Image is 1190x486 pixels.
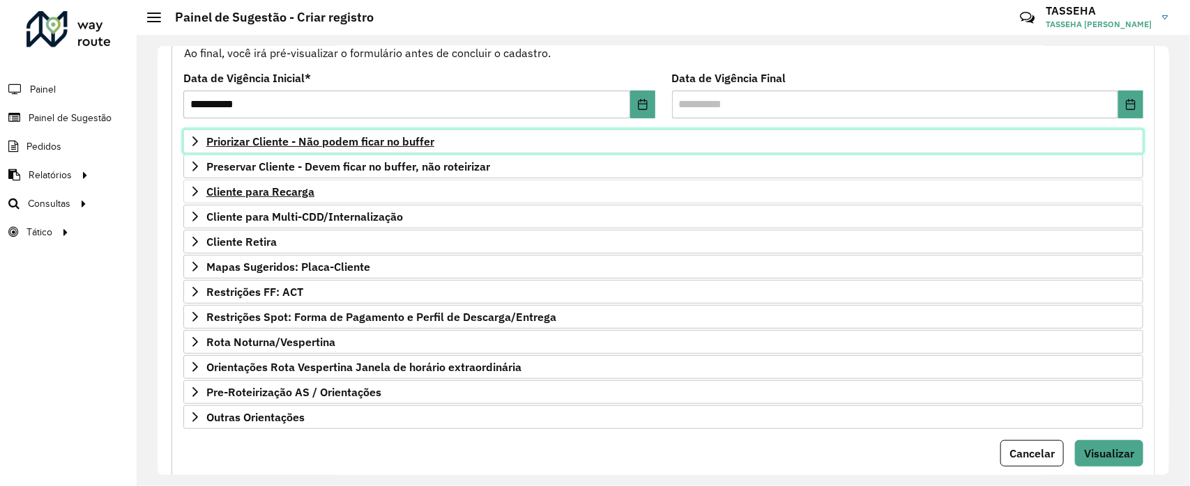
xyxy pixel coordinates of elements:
span: Orientações Rota Vespertina Janela de horário extraordinária [206,361,521,373]
a: Contato Rápido [1012,3,1042,33]
span: Visualizar [1084,446,1134,460]
a: Cliente Retira [183,230,1143,253]
span: Rota Noturna/Vespertina [206,336,335,347]
a: Orientações Rota Vespertina Janela de horário extraordinária [183,355,1143,379]
span: Restrições Spot: Forma de Pagamento e Perfil de Descarga/Entrega [206,311,556,322]
button: Choose Date [630,91,655,118]
span: Cancelar [1009,446,1055,460]
a: Preservar Cliente - Devem ficar no buffer, não roteirizar [183,155,1143,178]
span: Painel [30,82,56,97]
span: Cliente Retira [206,236,277,247]
a: Cliente para Multi-CDD/Internalização [183,205,1143,228]
a: Mapas Sugeridos: Placa-Cliente [183,255,1143,279]
span: Mapas Sugeridos: Placa-Cliente [206,261,370,272]
h3: TASSEHA [1046,4,1152,17]
span: Priorizar Cliente - Não podem ficar no buffer [206,136,434,147]
span: TASSEHA [PERSON_NAME] [1046,18,1152,31]
a: Pre-Roteirização AS / Orientações [183,380,1143,404]
button: Choose Date [1118,91,1143,118]
span: Preservar Cliente - Devem ficar no buffer, não roteirizar [206,161,490,172]
h2: Painel de Sugestão - Criar registro [161,10,374,25]
a: Outras Orientações [183,405,1143,429]
span: Restrições FF: ACT [206,286,303,297]
span: Relatórios [29,168,72,182]
button: Visualizar [1075,440,1143,467]
span: Consultas [28,196,70,211]
span: Pre-Roteirização AS / Orientações [206,386,381,398]
button: Cancelar [1000,440,1064,467]
span: Cliente para Multi-CDD/Internalização [206,211,403,222]
span: Pedidos [26,139,61,154]
span: Painel de Sugestão [29,111,112,125]
label: Data de Vigência Inicial [183,70,311,86]
a: Cliente para Recarga [183,180,1143,203]
span: Tático [26,225,52,240]
span: Outras Orientações [206,411,305,423]
a: Priorizar Cliente - Não podem ficar no buffer [183,130,1143,153]
a: Rota Noturna/Vespertina [183,330,1143,354]
a: Restrições FF: ACT [183,280,1143,304]
label: Data de Vigência Final [672,70,786,86]
span: Cliente para Recarga [206,186,314,197]
a: Restrições Spot: Forma de Pagamento e Perfil de Descarga/Entrega [183,305,1143,329]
